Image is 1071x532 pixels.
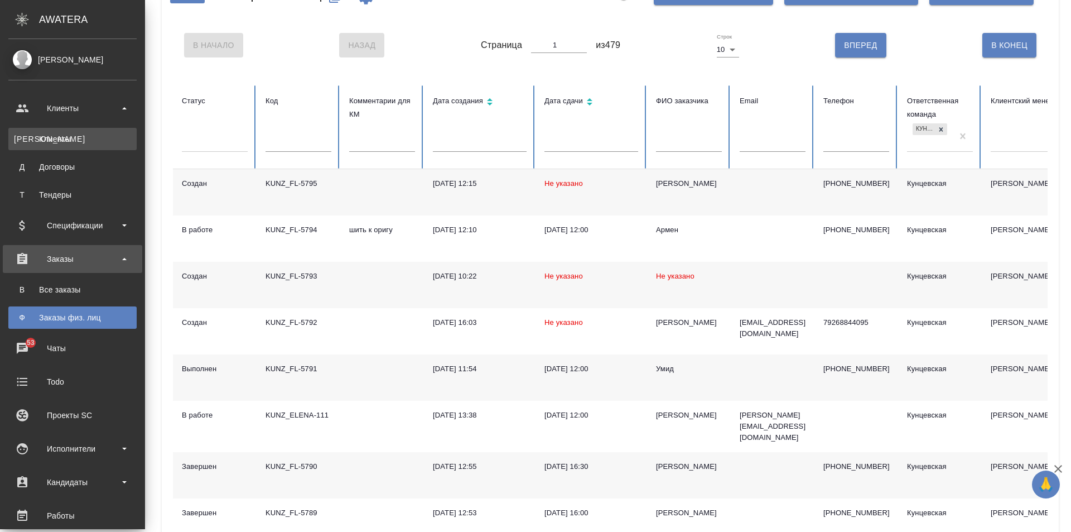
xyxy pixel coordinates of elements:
a: Работы [3,502,142,530]
div: KUNZ_FL-5792 [266,317,331,328]
div: Клиенты [8,100,137,117]
a: [PERSON_NAME]Клиенты [8,128,137,150]
div: KUNZ_FL-5793 [266,271,331,282]
div: KUNZ_FL-5794 [266,224,331,236]
div: Исполнители [8,440,137,457]
div: [PERSON_NAME] [656,507,722,519]
div: Создан [182,317,248,328]
div: [DATE] 12:00 [544,363,638,375]
div: Создан [182,271,248,282]
p: [PHONE_NUMBER] [823,178,889,189]
div: В работе [182,410,248,421]
a: ТТендеры [8,184,137,206]
div: [DATE] 11:54 [433,363,527,375]
div: 10 [717,42,739,57]
div: Комментарии для КМ [349,94,415,121]
div: Email [740,94,805,108]
div: В работе [182,224,248,236]
div: Кунцевская [907,461,973,472]
span: Не указано [544,318,583,327]
span: Вперед [844,39,877,52]
div: [PERSON_NAME] [656,317,722,328]
div: [DATE] 16:30 [544,461,638,472]
span: Страница [481,39,522,52]
div: KUNZ_FL-5790 [266,461,331,472]
button: 🙏 [1032,471,1060,499]
a: ДДоговоры [8,156,137,178]
div: [DATE] 13:38 [433,410,527,421]
button: Вперед [835,33,886,57]
div: Армен [656,224,722,236]
div: [DATE] 10:22 [433,271,527,282]
div: [DATE] 12:10 [433,224,527,236]
div: [DATE] 12:15 [433,178,527,189]
div: KUNZ_ELENA-111 [266,410,331,421]
div: Тендеры [14,189,131,200]
div: Сортировка [544,94,638,111]
div: Todo [8,373,137,390]
div: [DATE] 16:00 [544,507,638,519]
div: [PERSON_NAME] [656,461,722,472]
span: 53 [20,337,41,348]
div: [DATE] 16:03 [433,317,527,328]
div: KUNZ_FL-5791 [266,363,331,375]
div: Кандидаты [8,474,137,491]
div: Работы [8,507,137,524]
div: Ответственная команда [907,94,973,121]
div: Заказы физ. лиц [14,312,131,323]
a: 53Чаты [3,334,142,362]
div: [DATE] 12:00 [544,224,638,236]
div: AWATERA [39,8,145,31]
div: [PERSON_NAME] [656,178,722,189]
div: Кунцевская [907,178,973,189]
div: Сортировка [433,94,527,111]
p: 79268844095 [823,317,889,328]
div: Заказы [8,251,137,267]
span: В Конец [991,39,1027,52]
div: [PERSON_NAME] [656,410,722,421]
a: Todo [3,368,142,396]
p: [PHONE_NUMBER] [823,461,889,472]
p: [PERSON_NAME][EMAIL_ADDRESS][DOMAIN_NAME] [740,410,805,443]
div: [DATE] 12:55 [433,461,527,472]
span: Не указано [544,179,583,188]
div: Клиенты [14,133,131,145]
div: Кунцевская [907,410,973,421]
a: ВВсе заказы [8,279,137,301]
a: ФЗаказы физ. лиц [8,306,137,329]
div: Статус [182,94,248,108]
div: Кунцевская [907,271,973,282]
div: KUNZ_FL-5789 [266,507,331,519]
p: [PHONE_NUMBER] [823,363,889,375]
div: Спецификации [8,217,137,234]
label: Строк [717,34,732,40]
div: Умид [656,363,722,375]
div: Выполнен [182,363,248,375]
div: Завершен [182,507,248,519]
div: Кунцевская [907,507,973,519]
div: [PERSON_NAME] [8,54,137,66]
div: Код [266,94,331,108]
div: Кунцевская [907,317,973,328]
div: KUNZ_FL-5795 [266,178,331,189]
p: [PHONE_NUMBER] [823,507,889,519]
span: из 479 [596,39,620,52]
div: ФИО заказчика [656,94,722,108]
div: Кунцевская [913,123,935,135]
div: Завершен [182,461,248,472]
div: Чаты [8,340,137,357]
span: Не указано [544,272,583,280]
div: Проекты SC [8,407,137,424]
div: Телефон [823,94,889,108]
div: Договоры [14,161,131,172]
div: Кунцевская [907,224,973,236]
div: [DATE] 12:00 [544,410,638,421]
div: [DATE] 12:53 [433,507,527,519]
a: Проекты SC [3,401,142,429]
button: В Конец [982,33,1036,57]
span: 🙏 [1036,473,1055,496]
span: Не указано [656,272,694,280]
div: Создан [182,178,248,189]
p: [PHONE_NUMBER] [823,224,889,236]
p: шить к оригу [349,224,415,236]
